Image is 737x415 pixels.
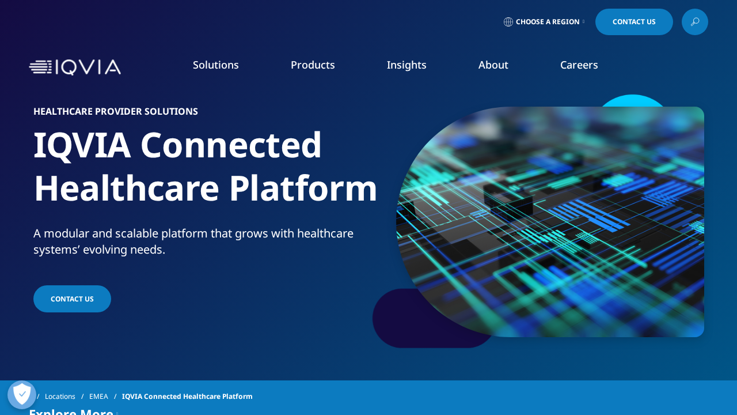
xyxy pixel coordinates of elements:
[613,18,656,25] span: Contact Us
[45,386,89,407] a: Locations
[291,58,335,71] a: Products
[560,58,598,71] a: Careers
[595,9,673,35] a: Contact Us
[193,58,239,71] a: Solutions
[51,294,94,304] span: contact us
[33,225,364,265] p: A modular and scalable platform that grows with healthcare systems’ evolving needs.
[387,58,427,71] a: Insights
[33,107,364,123] h6: HEALTHCARE PROVIDER SOLUTIONS
[396,107,704,337] img: 2109_high-tech-digital-technology-background.png
[516,17,580,27] span: Choose a Region
[33,285,111,312] a: contact us
[89,386,122,407] a: EMEA
[7,380,36,409] button: Open Preferences
[33,123,364,225] h1: IQVIA Connected Healthcare Platform
[122,386,253,407] span: IQVIA Connected Healthcare Platform
[478,58,508,71] a: About
[29,59,121,76] img: IQVIA Healthcare Information Technology and Pharma Clinical Research Company
[126,40,708,95] nav: Primary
